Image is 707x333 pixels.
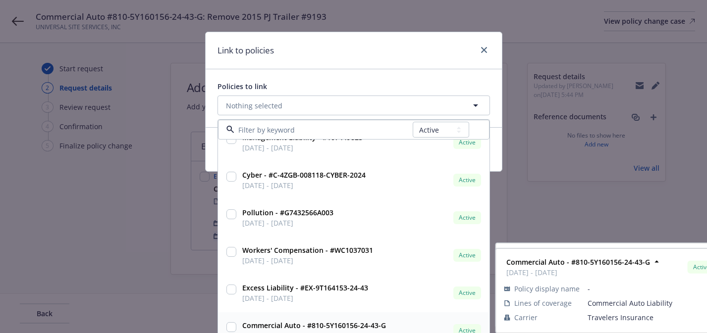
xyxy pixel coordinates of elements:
span: Policy display name [514,284,580,294]
input: Filter by keyword [234,125,413,135]
span: [DATE] - [DATE] [242,255,373,266]
h1: Link to policies [218,44,274,57]
strong: Pollution - #G7432566A003 [242,208,333,217]
span: Active [457,288,477,297]
span: Policies to link [218,82,267,91]
span: Active [457,213,477,222]
button: Nothing selected [218,95,490,115]
strong: Excess Liability - #EX-9T164153-24-43 [242,283,368,292]
span: Active [457,176,477,185]
strong: Workers' Compensation - #WC1037031 [242,245,373,255]
a: close [478,44,490,56]
span: Carrier [514,312,538,323]
strong: Cyber - #C-4ZGB-008118-CYBER-2024 [242,170,366,180]
span: [DATE] - [DATE] [242,143,363,153]
span: Active [457,138,477,147]
span: [DATE] - [DATE] [242,293,368,303]
span: Active [457,251,477,260]
strong: Commercial Auto - #810-5Y160156-24-43-G [506,257,650,267]
span: [DATE] - [DATE] [242,180,366,190]
span: [DATE] - [DATE] [506,267,650,278]
span: Lines of coverage [514,298,572,308]
span: Nothing selected [226,100,282,111]
strong: Commercial Auto - #810-5Y160156-24-43-G [242,321,386,330]
span: [DATE] - [DATE] [242,218,333,228]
